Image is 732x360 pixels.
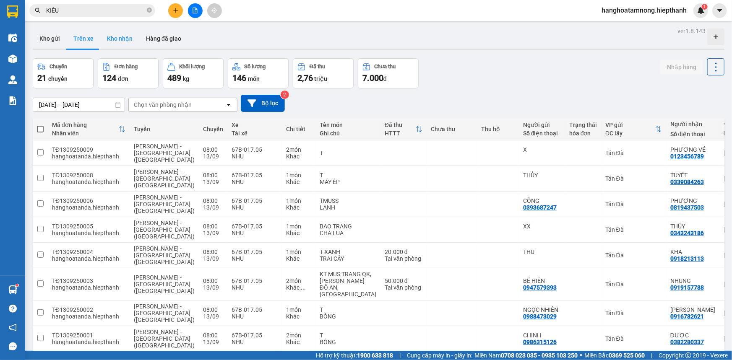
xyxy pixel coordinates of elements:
span: món [248,75,260,82]
div: 50.000 đ [385,277,422,284]
sup: 2 [281,91,289,99]
div: 13/09 [203,230,223,236]
div: NHUNG [670,277,715,284]
div: VP gửi [605,122,655,128]
div: 0123456789 [670,153,704,160]
span: chuyến [48,75,68,82]
span: aim [211,8,217,13]
span: [PERSON_NAME] - [GEOGRAPHIC_DATA] ([GEOGRAPHIC_DATA]) [134,303,195,323]
div: Tài xế [232,130,278,137]
div: Người gửi [523,122,561,128]
div: CHA LUA [320,230,376,236]
span: ⚪️ [580,354,582,357]
div: Số điện thoại [670,131,715,137]
img: solution-icon [8,96,17,105]
div: hanghoatanda.hiepthanh [52,255,125,262]
span: Miền Nam [474,351,578,360]
span: | [651,351,652,360]
div: hanghoatanda.hiepthanh [52,313,125,320]
img: warehouse-icon [8,34,17,42]
span: copyright [685,352,691,358]
div: Tên món [320,122,376,128]
strong: 0369 525 060 [609,352,645,359]
span: [PERSON_NAME] - [GEOGRAPHIC_DATA] ([GEOGRAPHIC_DATA]) [134,274,195,294]
span: [PERSON_NAME] - [GEOGRAPHIC_DATA] ([GEOGRAPHIC_DATA]) [134,168,195,189]
div: Khác [286,179,311,185]
span: 2,76 [297,73,313,83]
button: Chuyến21chuyến [33,58,94,88]
span: 21 [37,73,47,83]
button: Kho gửi [33,28,67,49]
div: 1 món [286,306,311,313]
span: close-circle [147,8,152,13]
div: BÔNG [320,313,376,320]
div: Xe [232,122,278,128]
div: 08:00 [203,332,223,339]
div: 67B-017.05 [232,146,278,153]
div: X [523,146,561,153]
div: 67B-017.05 [232,249,278,255]
div: T [320,332,376,339]
div: hóa đơn [569,130,597,137]
div: NHU [232,204,278,211]
th: Toggle SortBy [380,118,427,140]
div: THỦY [523,172,561,179]
div: 67B-017.05 [232,277,278,284]
div: 67B-017.05 [232,332,278,339]
span: [PERSON_NAME] - [GEOGRAPHIC_DATA] ([GEOGRAPHIC_DATA]) [134,194,195,214]
div: Tản Đà [605,226,662,233]
strong: 0708 023 035 - 0935 103 250 [501,352,578,359]
div: Trạng thái [569,122,597,128]
div: 08:00 [203,306,223,313]
div: BAO TRANG [320,223,376,230]
div: Tản Đà [605,175,662,182]
div: Chưa thu [375,64,396,70]
span: [PERSON_NAME] - [GEOGRAPHIC_DATA] ([GEOGRAPHIC_DATA]) [134,329,195,349]
div: hanghoatanda.hiepthanh [52,204,125,211]
span: message [9,342,17,350]
button: caret-down [712,3,727,18]
div: TĐ1309250004 [52,249,125,255]
div: TĐ1309250008 [52,172,125,179]
div: NHU [232,179,278,185]
div: 0988473029 [523,313,557,320]
div: 0819437503 [670,204,704,211]
div: TRAI CÂY [320,255,376,262]
div: 0918213113 [670,255,704,262]
div: Chi tiết [286,126,311,132]
span: search [35,8,41,13]
div: Chuyến [49,64,67,70]
div: 13/09 [203,204,223,211]
th: Toggle SortBy [601,118,666,140]
button: file-add [188,3,203,18]
div: hanghoatanda.hiepthanh [52,284,125,291]
div: XX [523,223,561,230]
button: aim [207,3,222,18]
div: 1 món [286,172,311,179]
div: Đơn hàng [115,64,138,70]
div: 1 món [286,249,311,255]
div: Tại văn phòng [385,255,422,262]
div: ĐƯỢC [670,332,715,339]
div: ĐỨC NGUYỄN [670,306,715,313]
span: notification [9,324,17,332]
div: NHU [232,339,278,345]
div: Khác [286,153,311,160]
div: Tản Đà [605,335,662,342]
button: Bộ lọc [241,95,285,112]
div: Đã thu [385,122,416,128]
sup: 1 [16,284,18,287]
span: 7.000 [362,73,383,83]
div: 1 món [286,197,311,204]
div: 13/09 [203,255,223,262]
span: 146 [232,73,246,83]
div: Chọn văn phòng nhận [134,101,192,109]
div: 13/09 [203,179,223,185]
div: Mã đơn hàng [52,122,119,128]
div: hanghoatanda.hiepthanh [52,230,125,236]
div: 20.000 đ [385,249,422,255]
div: TĐ1309250001 [52,332,125,339]
span: file-add [192,8,198,13]
div: 0382280337 [670,339,704,345]
div: Khác [286,255,311,262]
